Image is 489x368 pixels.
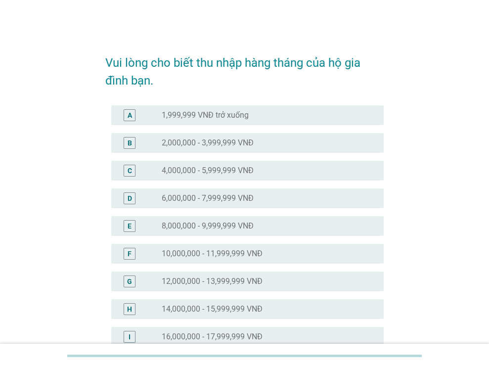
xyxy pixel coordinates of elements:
[128,248,132,259] div: F
[128,138,132,148] div: B
[127,304,132,314] div: H
[162,332,263,342] label: 16,000,000 - 17,999,999 VNĐ
[162,193,254,203] label: 6,000,000 - 7,999,999 VNĐ
[128,221,132,231] div: E
[162,138,254,148] label: 2,000,000 - 3,999,999 VNĐ
[162,166,254,176] label: 4,000,000 - 5,999,999 VNĐ
[162,276,263,286] label: 12,000,000 - 13,999,999 VNĐ
[129,331,131,342] div: I
[162,304,263,314] label: 14,000,000 - 15,999,999 VNĐ
[128,193,132,203] div: D
[105,44,384,90] h2: Vui lòng cho biết thu nhập hàng tháng của hộ gia đình bạn.
[162,221,254,231] label: 8,000,000 - 9,999,999 VNĐ
[162,110,249,120] label: 1,999,999 VNĐ trở xuống
[128,110,132,120] div: A
[127,276,132,286] div: G
[128,165,132,176] div: C
[162,249,263,259] label: 10,000,000 - 11,999,999 VNĐ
